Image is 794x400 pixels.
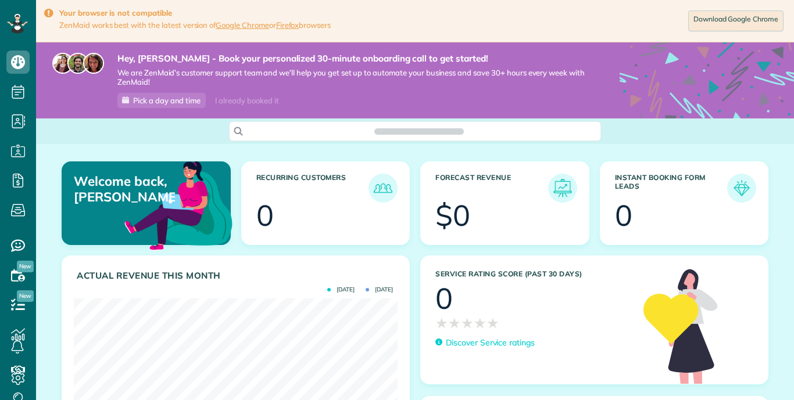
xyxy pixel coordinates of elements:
h3: Actual Revenue this month [77,271,398,281]
a: Discover Service ratings [435,337,535,349]
img: maria-72a9807cf96188c08ef61303f053569d2e2a8a1cde33d635c8a3ac13582a053d.jpg [52,53,73,74]
img: icon_form_leads-04211a6a04a5b2264e4ee56bc0799ec3eb69b7e499cbb523a139df1d13a81ae0.png [730,176,753,200]
span: [DATE] [327,287,355,293]
img: dashboard_welcome-42a62b7d889689a78055ac9021e634bf52bae3f8056760290aed330b23ab8690.png [122,148,235,261]
span: ★ [461,313,474,333]
strong: Hey, [PERSON_NAME] - Book your personalized 30-minute onboarding call to get started! [117,53,585,64]
a: Firefox [276,20,299,30]
a: Download Google Chrome [688,10,784,31]
span: New [17,290,34,302]
div: I already booked it [208,93,285,108]
div: 0 [256,201,274,230]
strong: Your browser is not compatible [59,8,331,18]
a: Pick a day and time [117,93,206,108]
p: Discover Service ratings [446,337,535,349]
span: ZenMaid works best with the latest version of or browsers [59,20,331,30]
h3: Forecast Revenue [435,174,548,203]
h3: Instant Booking Form Leads [615,174,728,203]
span: New [17,261,34,272]
img: icon_recurring_customers-cf858462ba22bcd05b5a5880d41d6543d210077de5bb9ebc9590e49fd87d84ed.png [371,176,395,200]
div: $0 [435,201,470,230]
span: ★ [474,313,487,333]
p: Welcome back, [PERSON_NAME]! [74,174,175,204]
span: ★ [487,313,499,333]
img: michelle-19f622bdf1676172e81f8f8fba1fb50e276960ebfe0243fe18214015130c80e4.jpg [83,53,104,74]
span: ★ [435,313,448,333]
div: 0 [615,201,632,230]
h3: Recurring Customers [256,174,369,203]
img: icon_forecast_revenue-8c13a41c7ed35a8dcfafea3cbb826a0462acb37728057bba2d056411b612bbbe.png [551,176,574,200]
span: Search ZenMaid… [386,125,452,137]
span: Pick a day and time [133,96,201,105]
h3: Service Rating score (past 30 days) [435,270,632,278]
span: ★ [448,313,461,333]
a: Google Chrome [216,20,269,30]
span: [DATE] [366,287,393,293]
img: jorge-587dff0eeaa6aab1f244e6dc62b8924c3b6ad411094392a53c71c6c4a576187d.jpg [67,53,88,74]
div: 0 [435,284,453,313]
span: We are ZenMaid’s customer support team and we’ll help you get set up to automate your business an... [117,68,585,88]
